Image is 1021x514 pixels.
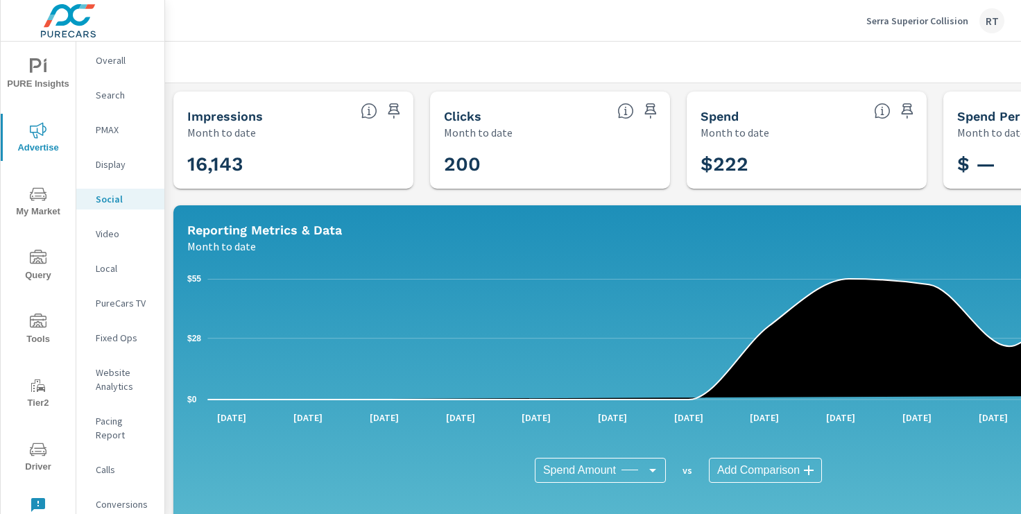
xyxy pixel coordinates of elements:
span: Tools [5,314,71,348]
h5: Reporting Metrics & Data [187,223,342,237]
div: Calls [76,459,164,480]
div: Website Analytics [76,362,164,397]
p: Serra Superior Collision [866,15,968,27]
span: Save this to your personalized report [383,100,405,122]
p: [DATE] [207,411,256,425]
div: Pacing Report [76,411,164,445]
p: Search [96,88,153,102]
div: PMAX [76,119,164,140]
p: Website Analytics [96,366,153,393]
p: Display [96,157,153,171]
div: Add Comparison [709,458,822,483]
span: The amount of money spent on advertising during the period. [874,103,891,119]
p: [DATE] [664,411,713,425]
span: Spend Amount [543,463,616,477]
text: $28 [187,334,201,343]
p: Month to date [187,124,256,141]
p: Overall [96,53,153,67]
span: The number of times an ad was clicked by a consumer. [617,103,634,119]
p: Local [96,262,153,275]
h5: Spend [701,109,739,123]
span: Advertise [5,122,71,156]
span: Save this to your personalized report [896,100,918,122]
p: [DATE] [893,411,941,425]
div: Fixed Ops [76,327,164,348]
h3: 16,143 [187,153,400,176]
p: PMAX [96,123,153,137]
span: Tier2 [5,377,71,411]
p: [DATE] [512,411,560,425]
span: Save this to your personalized report [640,100,662,122]
div: Search [76,85,164,105]
div: PureCars TV [76,293,164,314]
h3: 200 [444,153,656,176]
p: [DATE] [284,411,332,425]
p: [DATE] [816,411,865,425]
span: Driver [5,441,71,475]
p: [DATE] [969,411,1018,425]
h5: Impressions [187,109,263,123]
p: Conversions [96,497,153,511]
h3: $222 [701,153,913,176]
p: Month to date [187,238,256,255]
p: Video [96,227,153,241]
div: Overall [76,50,164,71]
span: Add Comparison [717,463,800,477]
span: PURE Insights [5,58,71,92]
span: The number of times an ad was shown on your behalf. [361,103,377,119]
div: Display [76,154,164,175]
p: PureCars TV [96,296,153,310]
text: $0 [187,395,197,404]
div: Video [76,223,164,244]
p: Month to date [444,124,513,141]
p: [DATE] [360,411,409,425]
h5: Clicks [444,109,481,123]
p: [DATE] [436,411,485,425]
div: Local [76,258,164,279]
div: RT [979,8,1004,33]
span: Query [5,250,71,284]
p: [DATE] [588,411,637,425]
div: Spend Amount [535,458,666,483]
p: Pacing Report [96,414,153,442]
text: $55 [187,274,201,284]
p: Social [96,192,153,206]
p: Fixed Ops [96,331,153,345]
p: Month to date [701,124,769,141]
span: My Market [5,186,71,220]
p: vs [666,464,709,477]
p: Calls [96,463,153,477]
p: [DATE] [740,411,789,425]
div: Social [76,189,164,209]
